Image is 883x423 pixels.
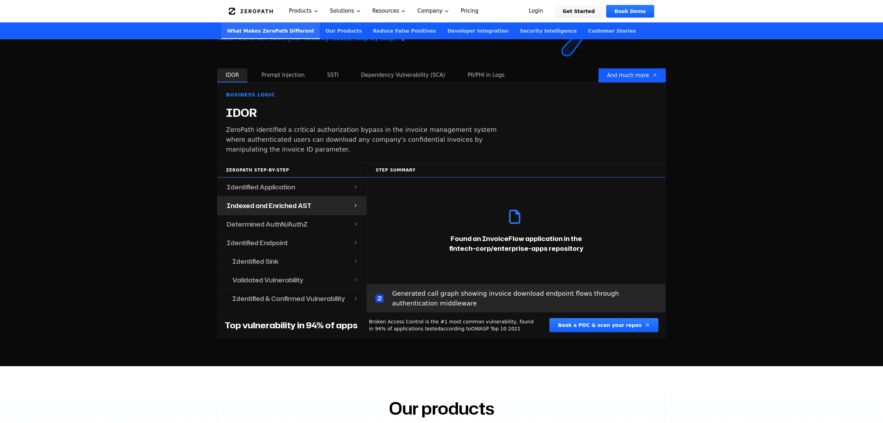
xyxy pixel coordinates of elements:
button: Indexed and Enriched AST [218,196,367,215]
button: IDOR [217,68,247,82]
a: OWASP Top 10 2021 [471,326,520,331]
p: ZeroPath identified a critical authorization bypass in the invoice management system where authen... [226,125,508,154]
span: Business Logic [226,91,275,98]
button: Identified & Confirmed Vulnerability [218,289,367,308]
button: Identified Application [218,178,367,196]
button: Identified Sink [218,252,367,271]
button: Identified Endpoint [218,234,367,252]
button: SSTI [319,68,347,82]
h4: IDOR [226,107,257,119]
div: ZeroPath Step-by-Step [218,163,367,177]
h4: Determined AuthN/AuthZ [227,219,308,229]
a: Customer Stories [582,22,642,39]
a: Our Products [320,22,368,39]
h4: Identified Endpoint [227,238,288,248]
h4: Top vulnerability in 94% of apps [225,320,358,331]
a: And much more [598,68,666,82]
div: Generated call graph showing invoice download endpoint flows through authentication middleware [367,284,665,312]
a: Book Demo [606,5,654,18]
h4: Identified Sink [232,256,279,266]
div: Step Summary [367,163,665,177]
h2: Our products [389,400,494,417]
button: Determined AuthN/AuthZ [218,215,367,234]
button: Dependency Vulnerability (SCA) [352,68,453,82]
a: Login [520,5,552,18]
h4: Validated Vulnerability [232,275,303,285]
a: Get Started [554,5,603,18]
a: Developer Integration [442,22,514,39]
p: Broken Access Control is the #1 most common vulnerability, found in 94% of applications tested ac... [369,318,538,332]
a: What Makes ZeroPath Different [221,22,320,39]
button: Book a POC & scan your repos [549,318,658,332]
button: PII/PHI in Logs [459,68,513,82]
button: Validated Vulnerability [218,271,367,289]
p: Found an InvoiceFlow application in the fintech-corp/enterprise-apps repository [438,234,595,253]
a: Reduce False Positives [368,22,442,39]
button: Prompt Injection [253,68,313,82]
h4: Indexed and Enriched AST [227,201,312,210]
a: Security Intelligence [514,22,582,39]
h4: Identified Application [227,182,295,192]
h4: Identified & Confirmed Vulnerability [232,294,345,303]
